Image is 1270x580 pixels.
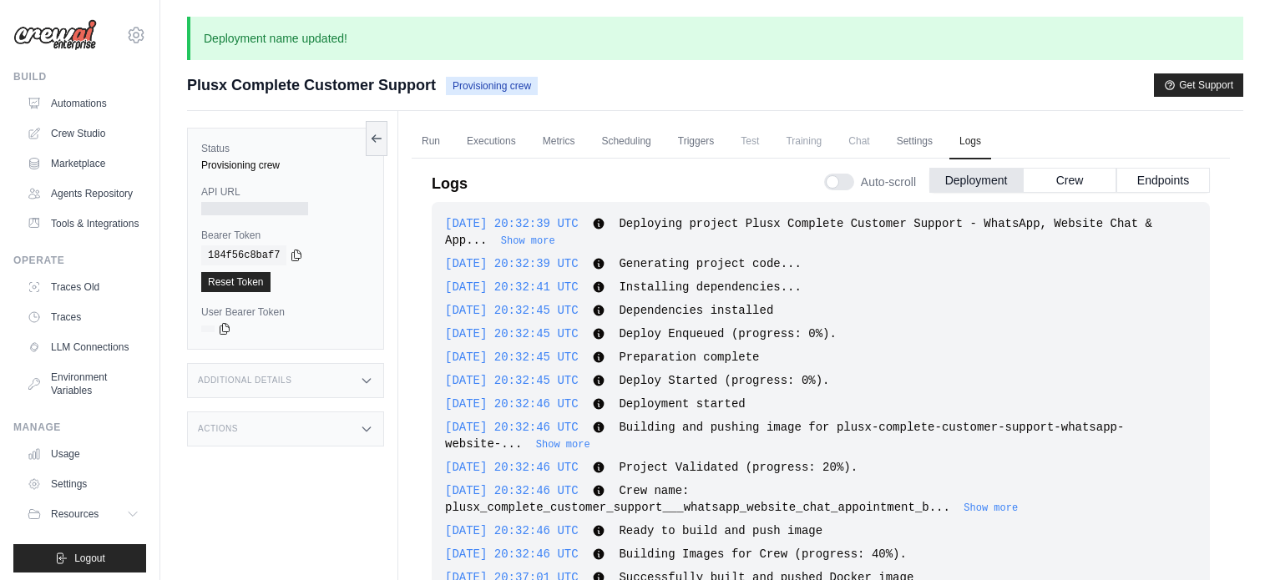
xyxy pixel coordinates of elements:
a: LLM Connections [20,334,146,361]
span: Chat is not available until the deployment is complete [838,124,879,158]
span: [DATE] 20:32:45 UTC [445,327,579,340]
span: Training is not available until the deployment is complete [776,124,832,158]
button: Get Support [1154,73,1243,97]
span: Deploying project Plusx Complete Customer Support - WhatsApp, Website Chat & App... [445,217,1152,247]
span: Resources [51,507,99,521]
span: Preparation complete [619,351,759,364]
span: [DATE] 20:32:45 UTC [445,374,579,387]
label: Bearer Token [201,229,370,242]
img: Logo [13,19,97,51]
span: Building and pushing image for plusx-complete-customer-support-whatsapp-website-... [445,421,1124,451]
button: Show more [501,235,555,248]
label: API URL [201,185,370,199]
span: Test [731,124,769,158]
code: 184f56c8baf7 [201,245,286,265]
h3: Actions [198,424,238,434]
span: Dependencies installed [619,304,773,317]
a: Run [412,124,450,159]
a: Metrics [533,124,585,159]
span: Project Validated (progress: 20%). [619,461,858,474]
span: Deploy Enqueued (progress: 0%). [619,327,836,340]
button: Resources [20,501,146,527]
span: [DATE] 20:32:41 UTC [445,280,579,294]
span: Ready to build and push image [619,524,822,537]
div: Build [13,70,146,83]
div: Operate [13,254,146,267]
div: Provisioning crew [201,159,370,172]
span: Building Images for Crew (progress: 40%). [619,547,906,561]
a: Tools & Integrations [20,210,146,237]
span: [DATE] 20:32:46 UTC [445,484,579,497]
a: Settings [887,124,943,159]
a: Usage [20,441,146,467]
a: Marketplace [20,150,146,177]
a: Scheduling [591,124,660,159]
a: Environment Variables [20,364,146,404]
a: Reset Token [201,272,271,292]
a: Automations [20,90,146,117]
span: [DATE] 20:32:45 UTC [445,304,579,317]
span: Provisioning crew [446,77,538,95]
a: Traces [20,304,146,330]
p: Logs [432,172,468,195]
div: Manage [13,421,146,434]
span: [DATE] 20:32:46 UTC [445,461,579,474]
span: [DATE] 20:32:45 UTC [445,351,579,364]
span: [DATE] 20:32:46 UTC [445,524,579,537]
button: Show more [964,502,1018,515]
a: Settings [20,471,146,497]
p: Deployment name updated! [187,17,1243,60]
h3: Additional Details [198,376,291,386]
label: User Bearer Token [201,305,370,319]
span: Deploy Started (progress: 0%). [619,374,829,387]
span: Installing dependencies... [619,280,801,294]
a: Logs [949,124,991,159]
label: Status [201,142,370,155]
span: [DATE] 20:32:46 UTC [445,421,579,434]
button: Crew [1023,168,1116,193]
a: Agents Repository [20,180,146,207]
span: Logout [74,552,105,565]
span: [DATE] 20:32:39 UTC [445,257,579,270]
button: Endpoints [1116,168,1210,193]
span: [DATE] 20:32:46 UTC [445,397,579,411]
a: Triggers [668,124,725,159]
button: Deployment [929,168,1023,193]
span: Plusx Complete Customer Support [187,73,436,97]
span: Generating project code... [619,257,801,270]
span: [DATE] 20:32:46 UTC [445,547,579,561]
a: Traces Old [20,274,146,300]
span: Auto-scroll [861,174,916,190]
button: Show more [536,438,590,451]
a: Executions [457,124,526,159]
button: Logout [13,544,146,572]
a: Crew Studio [20,120,146,147]
span: Deployment started [619,397,745,411]
span: [DATE] 20:32:39 UTC [445,217,579,230]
